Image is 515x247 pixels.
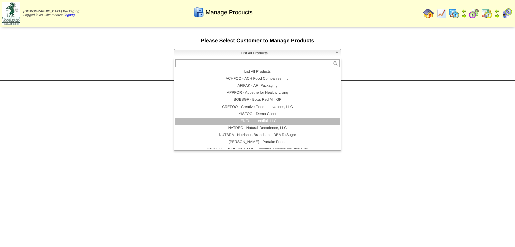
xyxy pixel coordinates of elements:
span: Please Select Customer to Manage Products [201,38,314,44]
li: LENFUL - Lentiful, LLC [175,118,340,125]
li: NUTBRA - Nutrishus Brands Inc, DBA RxSugar [175,132,340,139]
li: PASORG - [PERSON_NAME] Organics America Inc. dba Elari [175,146,340,153]
img: arrowleft.gif [461,8,467,13]
img: cabinet.gif [193,7,204,18]
a: (logout) [64,13,75,17]
li: NATDEC - Natural Decadence, LLC [175,125,340,132]
img: calendarprod.gif [449,8,459,19]
li: YISFOO - Demo Client [175,111,340,118]
li: [PERSON_NAME] - Partake Foods [175,139,340,146]
li: AFIPAK - AFI Packaging [175,82,340,89]
li: List All Products [175,68,340,75]
li: ACHFOO - ACH Food Companies, Inc. [175,75,340,82]
img: calendarblend.gif [469,8,479,19]
span: Manage Products [206,9,253,16]
img: calendarcustomer.gif [502,8,512,19]
img: calendarinout.gif [481,8,492,19]
img: home.gif [423,8,434,19]
img: zoroco-logo-small.webp [2,2,20,25]
li: CREFOO - Creative Food Innovations, LLC [175,104,340,111]
span: List All Products [177,49,332,57]
li: BOBSGF - Bobs Red Mill GF [175,96,340,104]
img: arrowright.gif [461,13,467,19]
img: arrowleft.gif [494,8,500,13]
span: [DEMOGRAPHIC_DATA] Packaging [23,10,79,13]
li: APPFOR - Appetite for Healthy Living [175,89,340,96]
img: arrowright.gif [494,13,500,19]
img: line_graph.gif [436,8,447,19]
span: Logged in as Gfwarehouse [23,10,79,17]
